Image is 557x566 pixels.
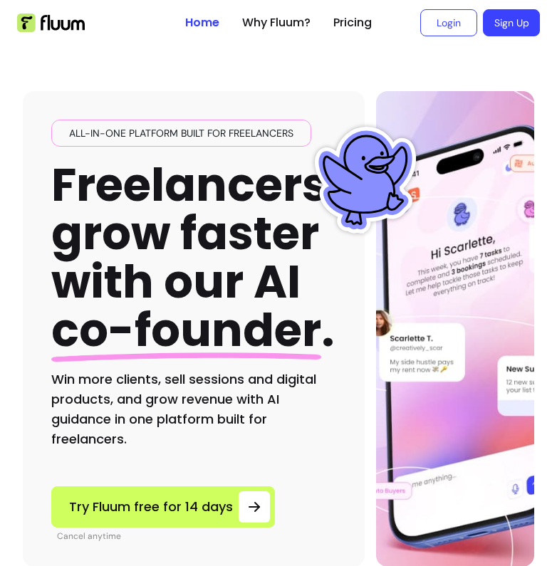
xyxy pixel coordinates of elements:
[51,486,275,528] a: Try Fluum free for 14 days
[63,126,299,140] span: All-in-one platform built for freelancers
[69,497,233,517] span: Try Fluum free for 14 days
[242,14,311,31] a: Why Fluum?
[51,370,336,449] h2: Win more clients, sell sessions and digital products, and grow revenue with AI guidance in one pl...
[51,161,335,355] h1: Freelancers grow faster with our AI .
[185,14,219,31] a: Home
[57,530,275,542] p: Cancel anytime
[420,9,477,36] a: Login
[17,14,85,32] img: Fluum Logo
[51,298,321,362] span: co-founder
[312,127,419,234] img: Fluum Duck sticker
[483,9,540,36] a: Sign Up
[333,14,372,31] a: Pricing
